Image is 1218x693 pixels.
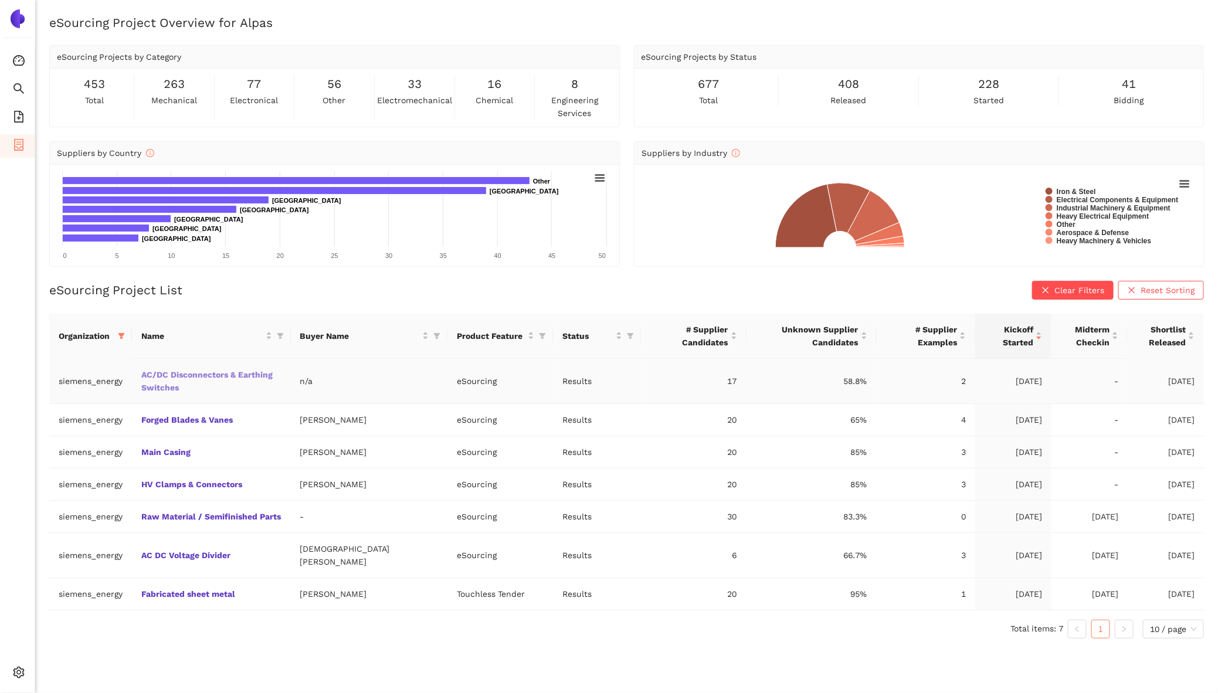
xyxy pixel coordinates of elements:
[886,323,957,349] span: # Supplier Examples
[1128,468,1204,501] td: [DATE]
[49,468,132,501] td: siemens_energy
[877,533,975,578] td: 3
[433,332,440,339] span: filter
[625,327,636,345] span: filter
[1128,359,1204,404] td: [DATE]
[641,533,746,578] td: 6
[1061,323,1110,349] span: Midterm Checkin
[247,75,262,93] span: 77
[1057,204,1170,212] text: Industrial Machinery & Equipment
[118,332,125,339] span: filter
[8,9,27,28] img: Logo
[132,314,291,359] th: this column's title is Name,this column is sortable
[553,578,641,610] td: Results
[49,533,132,578] td: siemens_energy
[494,252,501,259] text: 40
[1068,620,1087,638] li: Previous Page
[877,436,975,468] td: 3
[447,578,553,610] td: Touchless Tender
[49,404,132,436] td: siemens_energy
[641,314,746,359] th: this column's title is # Supplier Candidates,this column is sortable
[1057,188,1096,196] text: Iron & Steel
[142,235,211,242] text: [GEOGRAPHIC_DATA]
[49,578,132,610] td: siemens_energy
[49,436,132,468] td: siemens_energy
[408,75,422,93] span: 33
[553,314,641,359] th: this column's title is Status,this column is sortable
[1051,501,1128,533] td: [DATE]
[975,436,1051,468] td: [DATE]
[1143,620,1204,638] div: Page Size
[877,468,975,501] td: 3
[698,75,719,93] span: 677
[431,327,443,345] span: filter
[1051,533,1128,578] td: [DATE]
[533,178,551,185] text: Other
[627,332,634,339] span: filter
[277,252,284,259] text: 20
[1114,94,1144,107] span: bidding
[732,149,740,157] span: info-circle
[877,578,975,610] td: 1
[49,14,1204,31] h2: eSourcing Project Overview for Alpas
[641,359,746,404] td: 17
[650,323,728,349] span: # Supplier Candidates
[562,329,613,342] span: Status
[1041,286,1050,295] span: close
[146,149,154,157] span: info-circle
[747,436,877,468] td: 85%
[747,404,877,436] td: 65%
[1118,281,1204,300] button: closeReset Sorting
[1122,75,1136,93] span: 41
[277,332,284,339] span: filter
[539,332,546,339] span: filter
[141,329,263,342] span: Name
[291,404,448,436] td: [PERSON_NAME]
[838,75,859,93] span: 408
[1057,212,1149,220] text: Heavy Electrical Equipment
[553,404,641,436] td: Results
[447,468,553,501] td: eSourcing
[291,501,448,533] td: -
[975,359,1051,404] td: [DATE]
[57,148,154,158] span: Suppliers by Country
[1128,436,1204,468] td: [DATE]
[377,94,452,107] span: electromechanical
[1128,501,1204,533] td: [DATE]
[1128,533,1204,578] td: [DATE]
[447,404,553,436] td: eSourcing
[49,359,132,404] td: siemens_energy
[49,501,132,533] td: siemens_energy
[1032,281,1114,300] button: closeClear Filters
[699,94,718,107] span: total
[537,94,612,120] span: engineering services
[164,75,185,93] span: 263
[1057,220,1075,229] text: Other
[1051,404,1128,436] td: -
[1092,620,1110,638] a: 1
[1128,404,1204,436] td: [DATE]
[1057,229,1129,237] text: Aerospace & Defense
[537,327,548,345] span: filter
[1128,286,1136,295] span: close
[13,135,25,158] span: container
[975,501,1051,533] td: [DATE]
[291,468,448,501] td: [PERSON_NAME]
[440,252,447,259] text: 35
[151,94,197,107] span: mechanical
[1091,620,1110,638] li: 1
[1057,196,1178,204] text: Electrical Components & Equipment
[877,314,975,359] th: this column's title is # Supplier Examples,this column is sortable
[447,533,553,578] td: eSourcing
[973,94,1004,107] span: started
[1068,620,1087,638] button: left
[385,252,392,259] text: 30
[13,50,25,74] span: dashboard
[272,197,341,204] text: [GEOGRAPHIC_DATA]
[756,323,859,349] span: Unknown Supplier Candidates
[291,578,448,610] td: [PERSON_NAME]
[85,94,104,107] span: total
[1051,314,1128,359] th: this column's title is Midterm Checkin,this column is sortable
[13,663,25,686] span: setting
[641,468,746,501] td: 20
